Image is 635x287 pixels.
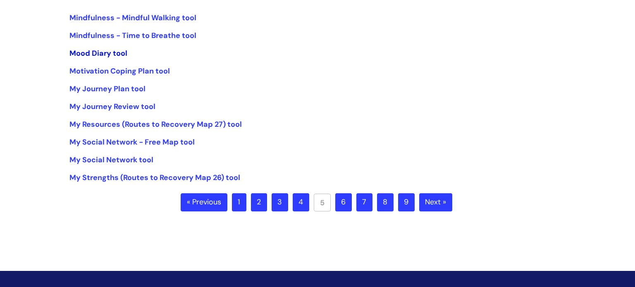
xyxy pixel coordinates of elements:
[314,194,331,211] a: 5
[69,102,155,111] a: My Journey Review tool
[69,13,196,23] a: Mindfulness - Mindful Walking tool
[419,193,452,211] a: Next »
[181,193,227,211] a: « Previous
[69,66,170,76] a: Motivation Coping Plan tool
[356,193,372,211] a: 7
[293,193,309,211] a: 4
[251,193,267,211] a: 2
[272,193,288,211] a: 3
[69,31,196,40] a: Mindfulness - Time to Breathe tool
[69,155,153,165] a: My Social Network tool
[69,84,146,94] a: My Journey Plan tool
[377,193,394,211] a: 8
[335,193,352,211] a: 6
[232,193,246,211] a: 1
[69,48,127,58] a: Mood Diary tool
[69,173,240,183] a: My Strengths (Routes to Recovery Map 26) tool
[398,193,415,211] a: 9
[69,119,242,129] a: My Resources (Routes to Recovery Map 27) tool
[69,137,195,147] a: My Social Network - Free Map tool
